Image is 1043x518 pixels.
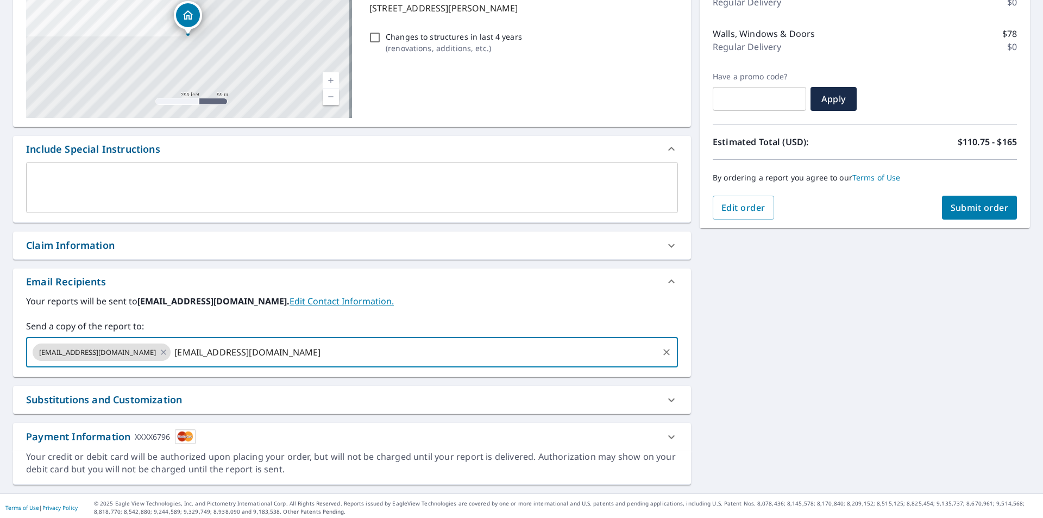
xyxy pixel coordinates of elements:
a: Privacy Policy [42,504,78,511]
p: © 2025 Eagle View Technologies, Inc. and Pictometry International Corp. All Rights Reserved. Repo... [94,500,1038,516]
div: Email Recipients [13,269,691,295]
div: Email Recipients [26,274,106,289]
p: | [5,504,78,511]
p: ( renovations, additions, etc. ) [386,42,522,54]
a: Terms of Use [852,172,901,183]
p: By ordering a report you agree to our [713,173,1017,183]
span: Submit order [951,202,1009,214]
div: [EMAIL_ADDRESS][DOMAIN_NAME] [33,344,171,361]
a: Current Level 17, Zoom In [323,72,339,89]
a: Terms of Use [5,504,39,511]
label: Your reports will be sent to [26,295,678,308]
button: Apply [810,87,857,111]
div: Your credit or debit card will be authorized upon placing your order, but will not be charged unt... [26,451,678,476]
p: Estimated Total (USD): [713,135,865,148]
b: [EMAIL_ADDRESS][DOMAIN_NAME]. [137,295,290,307]
p: [STREET_ADDRESS][PERSON_NAME] [369,2,674,15]
button: Edit order [713,196,774,220]
div: Substitutions and Customization [13,386,691,414]
label: Have a promo code? [713,72,806,82]
div: Include Special Instructions [26,142,160,157]
button: Submit order [942,196,1017,220]
div: Payment InformationXXXX6796cardImage [13,423,691,451]
p: $78 [1002,27,1017,40]
span: [EMAIL_ADDRESS][DOMAIN_NAME] [33,347,162,358]
div: Substitutions and Customization [26,392,182,407]
div: Include Special Instructions [13,136,691,162]
label: Send a copy of the report to: [26,320,678,333]
div: Claim Information [26,238,115,253]
div: Dropped pin, building 1, Residential property, 1001 Allen St Charlotte, NC 28205 [174,1,202,35]
a: EditContactInfo [290,295,394,307]
p: $0 [1007,40,1017,53]
div: Payment Information [26,429,196,444]
span: Apply [819,93,848,105]
p: Regular Delivery [713,40,781,53]
div: XXXX6796 [135,429,170,444]
p: Walls, Windows & Doors [713,27,815,40]
div: Claim Information [13,232,691,259]
span: Edit order [721,202,765,214]
p: Changes to structures in last 4 years [386,31,522,42]
button: Clear [659,345,674,360]
img: cardImage [175,429,196,444]
a: Current Level 17, Zoom Out [323,89,339,105]
p: $110.75 - $165 [958,135,1017,148]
